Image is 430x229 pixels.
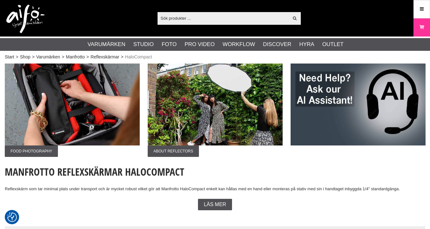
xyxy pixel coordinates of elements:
button: Samtyckesinställningar [7,212,17,223]
span: HaloCompact [125,54,152,60]
img: Revisit consent button [7,212,17,222]
span: About Reflectors [148,145,199,157]
a: Varumärken [36,54,60,60]
img: logo.png [6,5,45,33]
img: Annons:002 ban-man-HaloCompact-002.jpg [5,64,140,145]
span: > [16,54,18,60]
a: Varumärken [88,40,125,49]
span: > [62,54,64,60]
a: Workflow [222,40,255,49]
input: Sök produkter ... [158,13,289,23]
span: > [32,54,34,60]
a: Hyra [299,40,314,49]
span: > [86,54,89,60]
span: Food Photography [5,145,58,157]
a: Manfrotto [66,54,85,60]
span: Läs mer [204,202,226,207]
a: Discover [263,40,291,49]
a: Annons:001 ban-man-HaloCompact-001.jpgAbout Reflectors [148,64,283,157]
a: Reflexskärmar [90,54,119,60]
span: > [121,54,123,60]
h1: Manfrotto Reflexskärmar HaloCompact [5,165,425,179]
p: Reflexskärm som tar minimal plats under transport och är mycket robust vilket gör att Manfrotto H... [5,186,425,192]
a: Start [5,54,14,60]
img: Annons:001 ban-man-HaloCompact-001.jpg [148,64,283,145]
a: Foto [162,40,177,49]
a: Pro Video [185,40,215,49]
a: Annons:002 ban-man-HaloCompact-002.jpgFood Photography [5,64,140,157]
a: Outlet [322,40,343,49]
a: Studio [133,40,154,49]
a: Shop [20,54,31,60]
img: Annons:003 ban-man-AIsean-eng.jpg [291,64,426,145]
